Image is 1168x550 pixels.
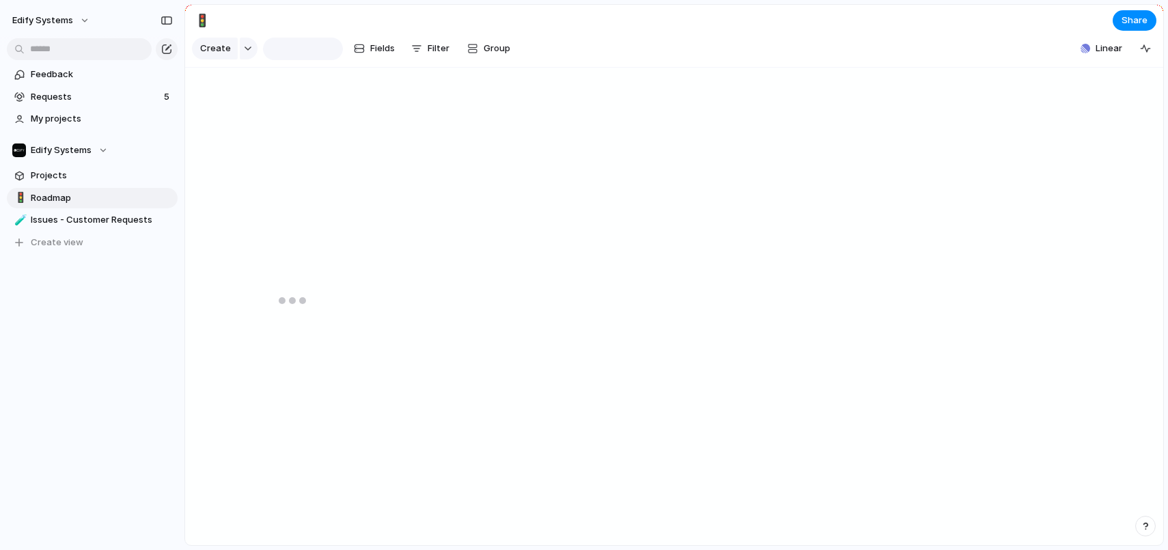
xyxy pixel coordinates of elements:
[31,213,173,227] span: Issues - Customer Requests
[7,140,178,161] button: Edify Systems
[6,10,97,31] button: Edify Systems
[31,90,160,104] span: Requests
[200,42,231,55] span: Create
[7,87,178,107] a: Requests5
[14,190,24,206] div: 🚦
[406,38,455,59] button: Filter
[12,14,73,27] span: Edify Systems
[191,10,213,31] button: 🚦
[370,42,395,55] span: Fields
[460,38,517,59] button: Group
[348,38,400,59] button: Fields
[7,210,178,230] a: 🧪Issues - Customer Requests
[14,212,24,228] div: 🧪
[7,165,178,186] a: Projects
[31,169,173,182] span: Projects
[1113,10,1156,31] button: Share
[7,109,178,129] a: My projects
[31,143,92,157] span: Edify Systems
[428,42,449,55] span: Filter
[484,42,510,55] span: Group
[7,64,178,85] a: Feedback
[164,90,172,104] span: 5
[1122,14,1148,27] span: Share
[1075,38,1128,59] button: Linear
[31,112,173,126] span: My projects
[31,236,83,249] span: Create view
[12,213,26,227] button: 🧪
[7,232,178,253] button: Create view
[12,191,26,205] button: 🚦
[195,11,210,29] div: 🚦
[1096,42,1122,55] span: Linear
[192,38,238,59] button: Create
[31,191,173,205] span: Roadmap
[7,188,178,208] a: 🚦Roadmap
[31,68,173,81] span: Feedback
